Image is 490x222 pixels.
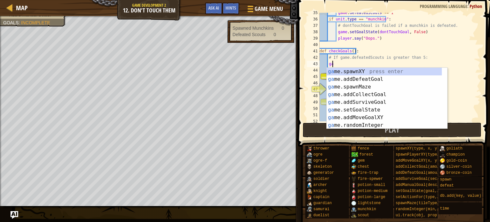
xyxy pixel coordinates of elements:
[396,213,439,218] span: ui.track(obj, prop)
[313,213,329,218] span: duelist
[396,152,453,157] span: spawnPlayerXY(type, x, y)
[351,201,356,206] img: portrait.png
[307,158,312,163] img: portrait.png
[396,158,439,163] span: addMoveGoalXY(x, y)
[313,165,332,169] span: skeleton
[396,171,444,175] span: addDefeatGoal(amount)
[226,5,236,11] span: Hints
[307,201,312,206] img: portrait.png
[303,123,482,137] button: Play
[467,3,470,9] span: :
[208,5,219,11] span: Ask AI
[351,207,356,212] img: portrait.png
[351,188,356,194] img: portrait.png
[313,177,329,181] span: soldier
[358,177,383,181] span: fire-spewer
[307,170,312,175] img: portrait.png
[396,177,449,181] span: addSurviveGoal(seconds)
[307,207,312,212] img: portrait.png
[255,5,283,13] span: Game Menu
[446,158,467,163] span: gold-coin
[358,195,385,199] span: potion-large
[16,4,28,12] span: Map
[307,80,320,86] div: 46
[440,158,445,163] img: portrait.png
[282,25,284,31] div: 0
[396,183,455,187] span: addManualGoal(description)
[307,16,320,22] div: 36
[19,20,21,25] span: :
[440,170,445,175] img: portrait.png
[351,213,356,218] img: portrait.png
[307,29,320,35] div: 38
[313,207,329,211] span: samurai
[307,61,320,67] div: 43
[313,195,329,199] span: captain
[446,165,471,169] span: silver-coin
[351,146,356,151] img: portrait.png
[446,171,471,175] span: bronze-coin
[313,201,332,205] span: guardian
[396,165,446,169] span: addCollectGoal(amount)
[307,93,320,99] div: 48
[307,188,312,194] img: portrait.png
[385,125,399,135] span: Play
[307,152,312,157] img: portrait.png
[307,213,312,218] img: portrait.png
[440,177,451,182] span: spawn
[307,182,312,188] img: portrait.png
[440,152,445,157] img: portrait.png
[420,3,467,9] span: Programming language
[307,67,320,73] div: 44
[13,4,28,12] a: Map
[358,183,385,187] span: potion-small
[307,99,320,105] div: 49
[358,158,365,163] span: gem
[358,201,381,205] span: lightstone
[351,158,356,163] img: portrait.png
[11,211,18,219] button: Ask AI
[307,48,320,54] div: 41
[440,146,445,151] img: portrait.png
[313,152,323,157] span: ogre
[360,152,373,157] span: forest
[307,164,312,169] img: portrait.png
[307,105,320,112] div: 50
[358,165,369,169] span: chest
[351,170,356,175] img: portrait.png
[313,146,329,151] span: thrower
[313,171,334,175] span: generator
[307,112,320,118] div: 51
[21,20,50,25] span: Incomplete
[205,3,222,14] button: Ask AI
[307,35,320,42] div: 39
[307,22,320,29] div: 37
[440,164,445,169] img: portrait.png
[273,31,276,38] div: 0
[446,146,462,151] span: goliath
[307,118,320,125] div: 52
[313,183,327,187] span: archer
[307,73,320,80] div: 45
[440,183,454,188] span: defeat
[358,189,388,193] span: potion-medium
[396,146,439,151] span: spawnXY(type, x, y)
[307,176,312,181] img: portrait.png
[307,54,320,61] div: 42
[307,195,312,200] img: portrait.png
[3,20,19,25] span: Goals
[351,182,356,188] img: portrait.png
[358,146,369,151] span: fence
[440,206,449,211] span: time
[233,25,274,31] div: Spawned Munchkins
[307,42,320,48] div: 40
[233,31,266,38] div: Defeated Scouts
[351,164,356,169] img: portrait.png
[313,158,327,163] span: ogre-f
[440,194,481,198] span: db.add(key, value)
[351,176,356,181] img: portrait.png
[358,171,378,175] span: fire-trap
[470,3,482,9] span: Python
[351,152,358,157] img: trees_1.png
[242,3,287,18] button: Game Menu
